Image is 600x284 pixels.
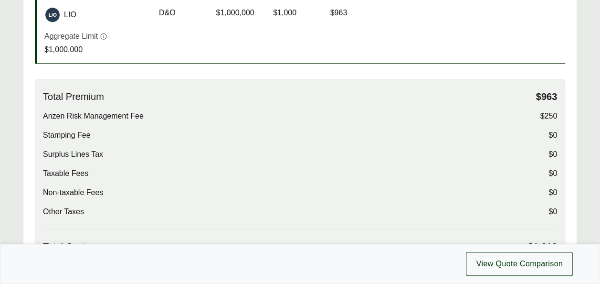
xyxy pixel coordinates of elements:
[330,7,347,19] span: $963
[540,110,557,122] span: $250
[43,149,103,160] span: Surplus Lines Tax
[466,252,573,276] button: View Quote Comparison
[476,258,563,270] span: View Quote Comparison
[159,7,176,19] span: D&O
[64,9,76,21] span: LIO
[548,206,557,218] span: $0
[273,7,296,19] span: $1,000
[43,168,88,179] span: Taxable Fees
[528,241,557,253] span: $1,213
[43,91,104,103] span: Total Premium
[44,31,98,42] p: Aggregate Limit
[45,8,60,22] img: LIO logo
[43,206,84,218] span: Other Taxes
[536,91,558,103] span: $963
[43,130,91,141] span: Stamping Fee
[43,241,85,253] span: Total Cost
[548,149,557,160] span: $0
[44,44,107,55] p: $1,000,000
[548,187,557,198] span: $0
[43,110,144,122] span: Anzen Risk Management Fee
[548,168,557,179] span: $0
[548,130,557,141] span: $0
[216,7,254,19] span: $1,000,000
[43,187,103,198] span: Non-taxable Fees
